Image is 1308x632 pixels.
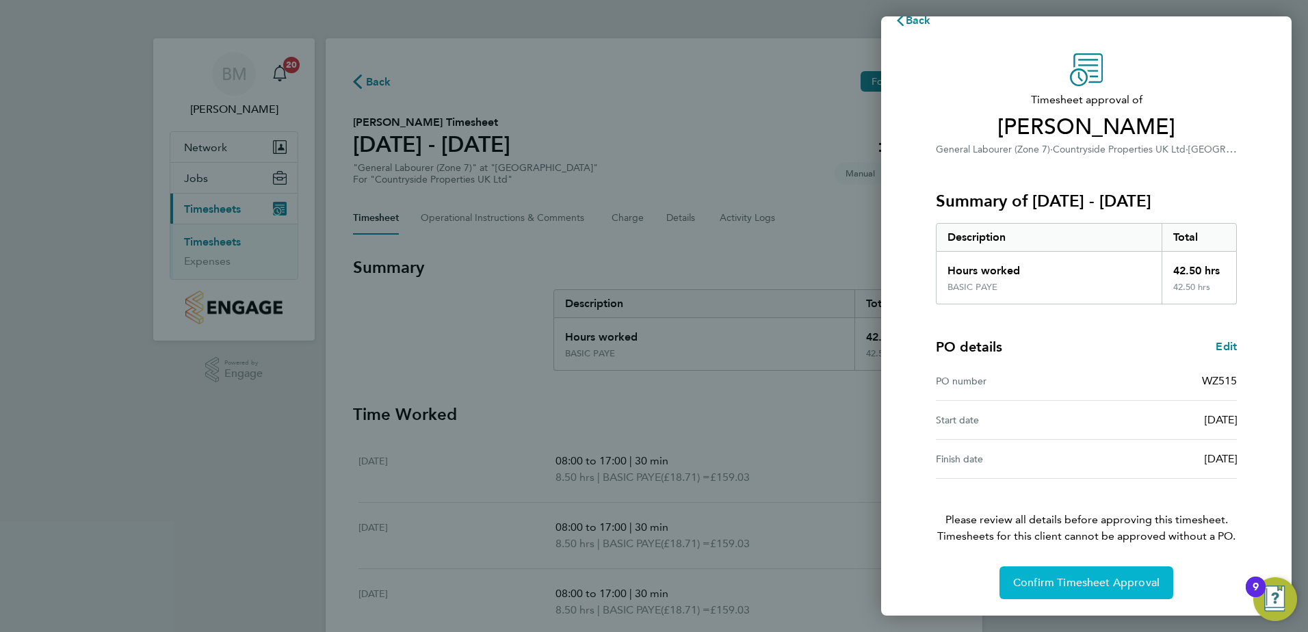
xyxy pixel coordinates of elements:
[936,92,1237,108] span: Timesheet approval of
[936,337,1002,356] h4: PO details
[1253,577,1297,621] button: Open Resource Center, 9 new notifications
[1216,340,1237,353] span: Edit
[1202,374,1237,387] span: WZ515
[937,224,1162,251] div: Description
[919,528,1253,544] span: Timesheets for this client cannot be approved without a PO.
[1186,144,1188,155] span: ·
[936,373,1086,389] div: PO number
[1086,451,1237,467] div: [DATE]
[936,144,1050,155] span: General Labourer (Zone 7)
[1162,224,1237,251] div: Total
[947,282,997,293] div: BASIC PAYE
[1053,144,1186,155] span: Countryside Properties UK Ltd
[936,451,1086,467] div: Finish date
[936,190,1237,212] h3: Summary of [DATE] - [DATE]
[936,412,1086,428] div: Start date
[999,566,1173,599] button: Confirm Timesheet Approval
[936,223,1237,304] div: Summary of 18 - 24 Aug 2025
[881,7,945,34] button: Back
[1188,142,1286,155] span: [GEOGRAPHIC_DATA]
[1216,339,1237,355] a: Edit
[1162,282,1237,304] div: 42.50 hrs
[919,479,1253,544] p: Please review all details before approving this timesheet.
[937,252,1162,282] div: Hours worked
[1013,576,1160,590] span: Confirm Timesheet Approval
[936,114,1237,141] span: [PERSON_NAME]
[1086,412,1237,428] div: [DATE]
[1050,144,1053,155] span: ·
[1162,252,1237,282] div: 42.50 hrs
[1253,587,1259,605] div: 9
[906,14,931,27] span: Back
